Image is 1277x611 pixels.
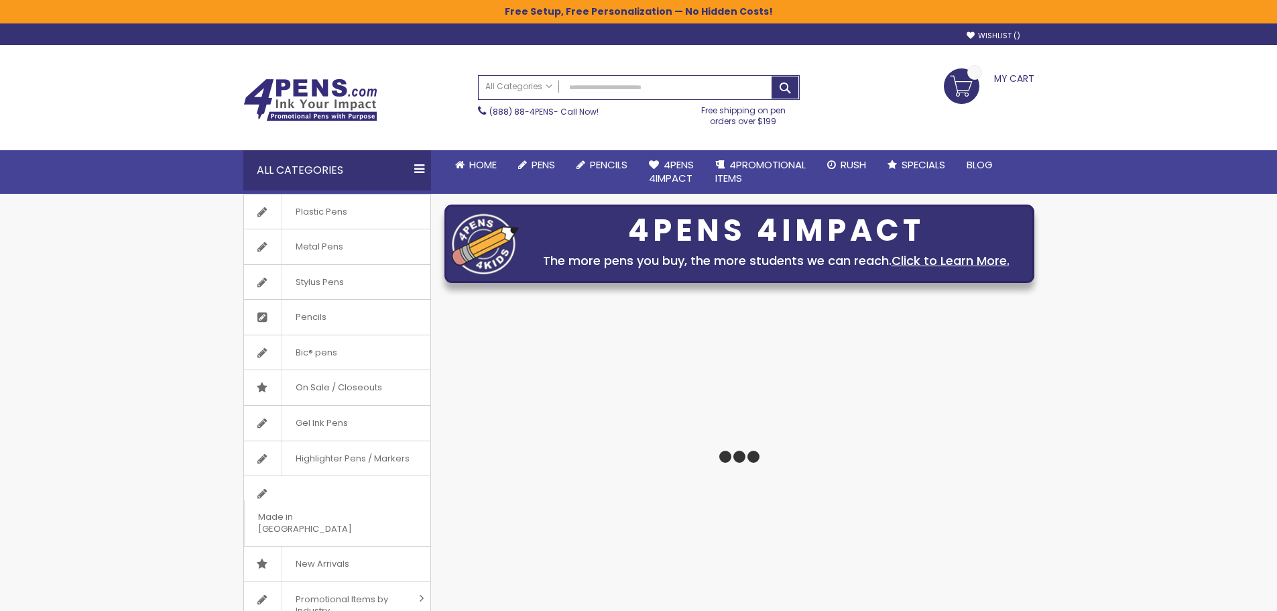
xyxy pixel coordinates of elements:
[244,335,430,370] a: Bic® pens
[469,158,497,172] span: Home
[590,158,627,172] span: Pencils
[282,370,396,405] span: On Sale / Closeouts
[452,213,519,274] img: four_pen_logo.png
[244,547,430,581] a: New Arrivals
[507,150,566,180] a: Pens
[526,217,1027,245] div: 4PENS 4IMPACT
[244,476,430,546] a: Made in [GEOGRAPHIC_DATA]
[566,150,638,180] a: Pencils
[244,370,430,405] a: On Sale / Closeouts
[282,406,361,441] span: Gel Ink Pens
[282,335,351,370] span: Bic® pens
[243,150,431,190] div: All Categories
[956,150,1004,180] a: Blog
[282,229,357,264] span: Metal Pens
[967,31,1020,41] a: Wishlist
[892,252,1010,269] a: Click to Learn More.
[244,441,430,476] a: Highlighter Pens / Markers
[244,195,430,229] a: Plastic Pens
[687,100,800,127] div: Free shipping on pen orders over $199
[479,76,559,98] a: All Categories
[841,158,866,172] span: Rush
[244,500,397,546] span: Made in [GEOGRAPHIC_DATA]
[705,150,816,194] a: 4PROMOTIONALITEMS
[967,158,993,172] span: Blog
[282,265,357,300] span: Stylus Pens
[877,150,956,180] a: Specials
[282,195,361,229] span: Plastic Pens
[489,106,599,117] span: - Call Now!
[244,265,430,300] a: Stylus Pens
[243,78,377,121] img: 4Pens Custom Pens and Promotional Products
[902,158,945,172] span: Specials
[282,441,423,476] span: Highlighter Pens / Markers
[638,150,705,194] a: 4Pens4impact
[649,158,694,185] span: 4Pens 4impact
[282,300,340,335] span: Pencils
[816,150,877,180] a: Rush
[244,300,430,335] a: Pencils
[715,158,806,185] span: 4PROMOTIONAL ITEMS
[489,106,554,117] a: (888) 88-4PENS
[244,229,430,264] a: Metal Pens
[532,158,555,172] span: Pens
[244,406,430,441] a: Gel Ink Pens
[526,252,1027,270] div: The more pens you buy, the more students we can reach.
[282,547,363,581] span: New Arrivals
[444,150,507,180] a: Home
[485,81,552,92] span: All Categories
